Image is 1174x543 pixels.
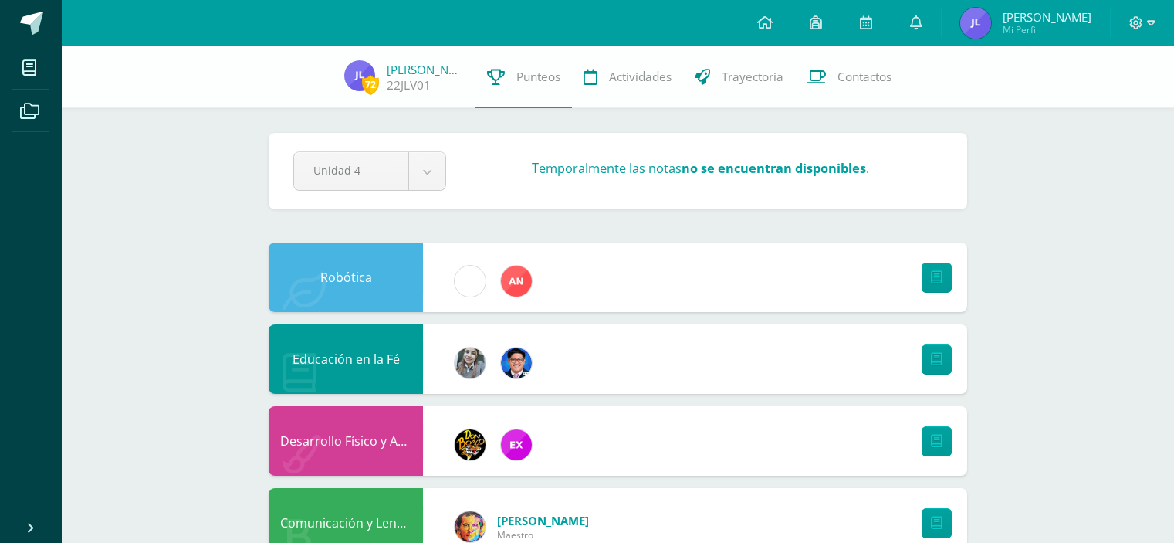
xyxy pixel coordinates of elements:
span: 72 [362,75,379,94]
strong: no se encuentran disponibles [682,160,866,177]
span: Contactos [837,69,891,85]
img: 038ac9c5e6207f3bea702a86cda391b3.png [501,348,532,378]
img: 35a1f8cfe552b0525d1a6bbd90ff6c8c.png [501,266,532,297]
span: Punteos [516,69,560,85]
span: Maestro [497,528,589,541]
h3: Temporalmente las notas . [532,160,869,177]
img: cae4b36d6049cd6b8500bd0f72497672.png [455,266,486,297]
img: c8171e3a580fd0c6cc38c83da421ba74.png [344,60,375,91]
a: 22JLV01 [387,77,431,93]
div: Robótica [269,243,423,312]
a: [PERSON_NAME] [387,62,464,77]
img: 21dcd0747afb1b787494880446b9b401.png [455,429,486,460]
img: c8171e3a580fd0c6cc38c83da421ba74.png [960,8,991,39]
span: Actividades [609,69,672,85]
div: Educación en la Fé [269,324,423,394]
a: Unidad 4 [294,152,445,190]
span: Trayectoria [722,69,783,85]
img: cba4c69ace659ae4cf02a5761d9a2473.png [455,348,486,378]
span: Mi Perfil [1003,23,1091,36]
a: Punteos [475,46,572,108]
img: 49d5a75e1ce6d2edc12003b83b1ef316.png [455,511,486,542]
span: [PERSON_NAME] [1003,9,1091,25]
a: Contactos [795,46,903,108]
a: Actividades [572,46,683,108]
img: ce84f7dabd80ed5f5aa83b4480291ac6.png [501,429,532,460]
a: Trayectoria [683,46,795,108]
div: Desarrollo Físico y Artístico [269,406,423,476]
span: [PERSON_NAME] [497,513,589,528]
span: Unidad 4 [313,152,389,188]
